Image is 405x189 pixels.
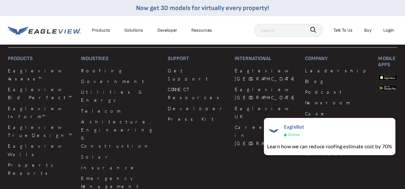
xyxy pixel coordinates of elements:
[267,142,392,150] div: Learn how we can reduce roofing estimate cost by 70%
[92,26,110,34] div: Products
[124,26,143,34] div: Solutions
[81,66,160,74] a: Roofing
[8,161,73,177] a: Property Reports
[305,109,370,125] a: Case Studies
[235,104,297,120] a: Eagleview UK
[364,26,372,34] a: Buy
[284,124,304,130] span: EagleBot
[235,85,297,101] a: Eagleview [GEOGRAPHIC_DATA]
[235,123,297,147] a: Careers in [GEOGRAPHIC_DATA]
[81,107,160,115] a: Telecom
[168,55,227,61] h3: Support
[8,142,73,158] a: Eagleview Walls
[81,55,160,61] h3: Industries
[168,104,227,112] a: Developer
[333,26,353,34] div: Talk To Us
[378,74,397,80] img: apple-app-store.png
[305,77,370,85] a: Blog
[378,85,397,91] img: google-play-store_b9643a.png
[8,123,73,139] a: Eagleview TrueDesign™
[305,88,370,96] a: Podcast
[383,26,394,34] div: Login
[305,55,370,61] h3: Company
[136,4,269,12] a: Now get 3D models for virtually every property!
[235,55,297,61] h3: International
[81,117,160,150] a: Architecture, Engineering & Construction
[8,55,73,61] h3: Products
[305,98,370,106] a: Newsroom
[81,88,160,104] a: Utilities & Energy
[235,66,297,82] a: Eagleview [GEOGRAPHIC_DATA]
[267,124,280,137] img: EagleBot
[254,24,322,37] input: Search
[168,66,227,82] a: Get Support
[288,131,299,139] span: Online
[81,77,160,85] a: Government
[81,152,160,161] a: Solar
[157,26,177,34] a: Developer
[8,66,73,82] a: Eagleview Assess™
[81,163,160,171] a: Insurance
[378,55,397,68] h3: Mobile Apps
[191,26,212,34] div: Resources
[8,85,73,101] a: Eagleview Bid Perfect™
[305,66,370,74] a: Leadership
[8,104,73,120] a: Eagleview Inform™
[168,115,227,123] a: Press Kit
[168,85,227,101] a: CONNECT Resources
